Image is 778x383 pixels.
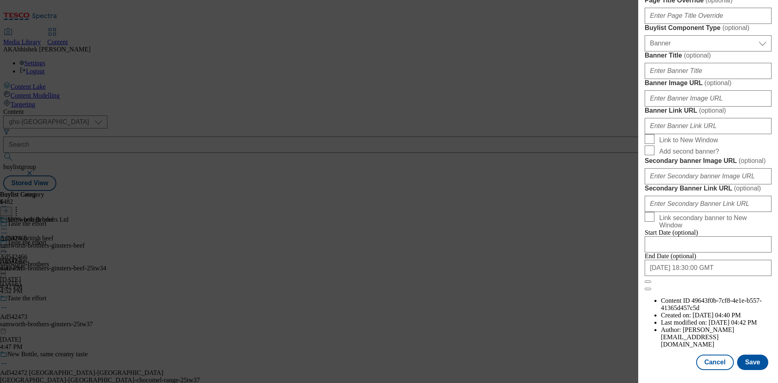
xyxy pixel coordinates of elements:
span: ( optional ) [739,157,766,164]
span: ( optional ) [684,52,711,59]
input: Enter Page Title Override [645,8,772,24]
span: ( optional ) [734,185,761,192]
button: Close [645,280,651,283]
span: Add second banner? [659,148,719,155]
label: Buylist Component Type [645,24,772,32]
span: Link secondary banner to New Window [659,214,768,229]
span: ( optional ) [722,24,750,31]
span: 49643f0b-7cf8-4e1e-b557-41365d457c5d [661,297,762,311]
span: End Date (optional) [645,252,696,259]
input: Enter Date [645,236,772,252]
input: Enter Banner Link URL [645,118,772,134]
span: ( optional ) [699,107,726,114]
label: Secondary Banner Link URL [645,184,772,193]
input: Enter Banner Image URL [645,90,772,107]
span: Start Date (optional) [645,229,698,236]
label: Banner Image URL [645,79,772,87]
input: Enter Secondary Banner Link URL [645,196,772,212]
span: Link to New Window [659,137,718,144]
span: [DATE] 04:42 PM [709,319,757,326]
input: Enter Date [645,260,772,276]
input: Enter Banner Title [645,63,772,79]
li: Content ID [661,297,772,312]
label: Banner Link URL [645,107,772,115]
input: Enter Secondary banner Image URL [645,168,772,184]
span: [PERSON_NAME][EMAIL_ADDRESS][DOMAIN_NAME] [661,326,734,348]
li: Last modified on: [661,319,772,326]
label: Banner Title [645,51,772,60]
label: Secondary banner Image URL [645,157,772,165]
span: [DATE] 04:40 PM [693,312,741,319]
li: Created on: [661,312,772,319]
span: ( optional ) [704,79,731,86]
button: Cancel [696,355,733,370]
button: Save [737,355,768,370]
li: Author: [661,326,772,348]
